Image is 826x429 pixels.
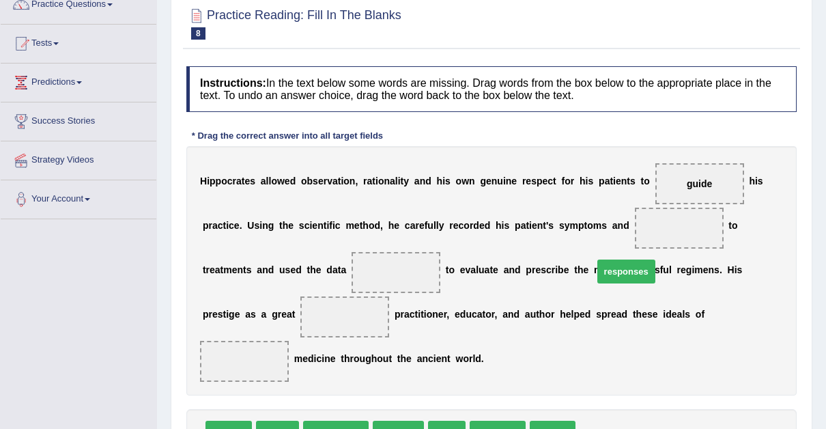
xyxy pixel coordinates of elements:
[210,264,215,275] b: e
[438,309,444,320] b: e
[223,264,231,275] b: m
[608,309,611,320] b: r
[304,220,310,231] b: c
[410,309,415,320] b: c
[599,176,605,186] b: p
[613,176,616,186] b: i
[343,176,350,186] b: o
[281,309,287,320] b: e
[635,208,724,249] span: Drop target
[460,264,466,275] b: e
[522,176,526,186] b: r
[240,220,242,231] b: .
[405,220,410,231] b: c
[449,220,453,231] b: r
[728,264,735,275] b: H
[545,309,551,320] b: o
[425,220,428,231] b: f
[233,176,236,186] b: r
[694,264,702,275] b: m
[329,220,332,231] b: f
[318,176,324,186] b: e
[415,309,418,320] b: t
[511,176,517,186] b: e
[380,220,383,231] b: ,
[247,220,254,231] b: U
[218,309,223,320] b: s
[681,264,686,275] b: e
[686,264,692,275] b: g
[268,176,271,186] b: l
[327,176,332,186] b: v
[436,220,439,231] b: l
[588,176,593,186] b: s
[559,220,565,231] b: s
[485,264,490,275] b: a
[483,309,486,320] b: t
[466,309,472,320] b: u
[250,176,255,186] b: s
[728,220,732,231] b: t
[605,176,610,186] b: a
[560,309,566,320] b: h
[594,264,602,275] b: m
[584,220,588,231] b: t
[415,220,418,231] b: r
[513,309,519,320] b: d
[259,220,262,231] b: i
[477,309,483,320] b: a
[375,176,378,186] b: i
[464,220,470,231] b: o
[486,176,492,186] b: e
[324,176,327,186] b: r
[470,264,476,275] b: a
[427,309,433,320] b: o
[446,264,449,275] b: t
[536,309,539,320] b: t
[223,309,227,320] b: t
[360,220,363,231] b: t
[493,264,498,275] b: e
[574,264,578,275] b: t
[300,296,389,337] span: Drop target
[378,176,384,186] b: o
[312,220,317,231] b: e
[229,220,234,231] b: c
[472,309,477,320] b: c
[251,309,256,320] b: s
[627,176,630,186] b: t
[485,309,492,320] b: o
[466,264,471,275] b: v
[317,220,324,231] b: n
[531,176,537,186] b: s
[243,264,246,275] b: t
[401,176,404,186] b: t
[473,220,479,231] b: d
[448,264,455,275] b: o
[432,309,438,320] b: n
[246,264,252,275] b: s
[720,264,722,275] b: .
[446,309,449,320] b: ,
[236,176,242,186] b: a
[374,220,380,231] b: d
[268,220,274,231] b: g
[525,309,530,320] b: a
[369,220,375,231] b: o
[257,264,262,275] b: a
[372,176,375,186] b: t
[623,220,629,231] b: d
[552,264,555,275] b: r
[414,176,420,186] b: a
[254,220,259,231] b: s
[456,176,462,186] b: o
[502,220,504,231] b: i
[732,220,738,231] b: o
[390,176,395,186] b: a
[610,176,613,186] b: t
[677,264,681,275] b: r
[529,220,532,231] b: i
[553,176,556,186] b: t
[277,176,285,186] b: w
[455,309,460,320] b: e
